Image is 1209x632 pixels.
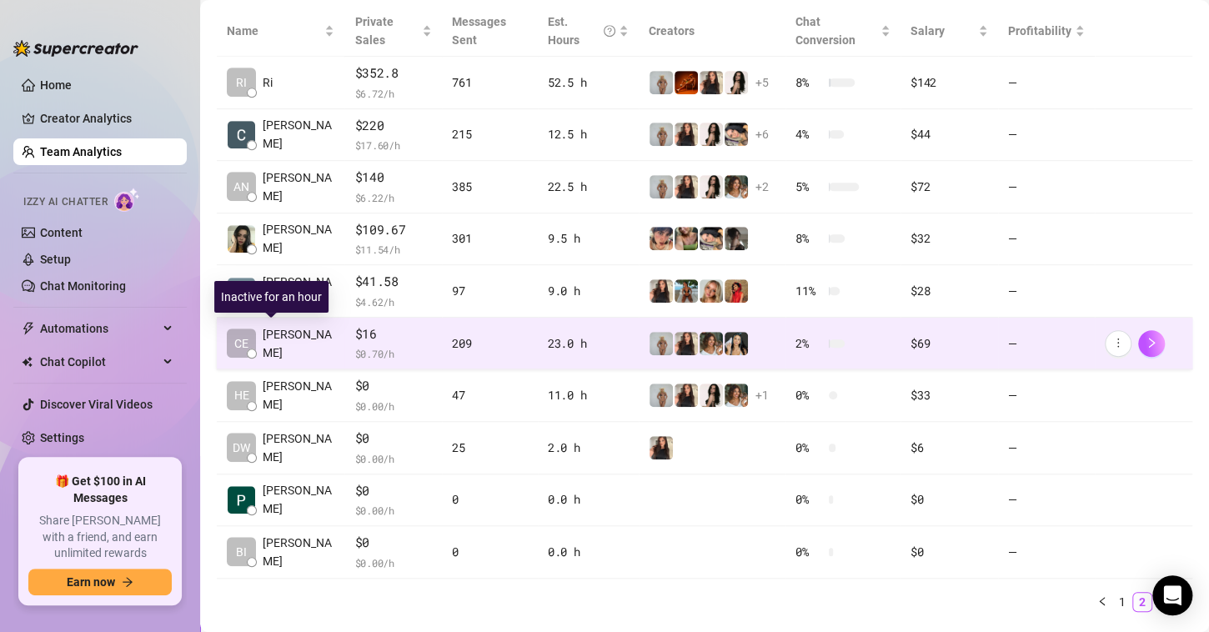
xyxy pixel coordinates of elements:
span: [PERSON_NAME] [263,429,334,466]
a: Setup [40,253,71,266]
div: $28 [911,282,988,300]
img: i_want_candy [725,384,748,407]
img: Cara [700,279,723,303]
img: logo-BBDzfeDw.svg [13,40,138,57]
div: 12.5 h [548,125,629,143]
span: 5 % [795,178,822,196]
div: 25 [452,439,528,457]
span: $ 0.00 /h [354,502,432,519]
span: $0 [354,533,432,553]
img: Barbi [650,123,673,146]
span: [PERSON_NAME] [263,325,334,362]
img: diandradelgado [650,279,673,303]
a: Home [40,78,72,92]
span: DW [233,439,250,457]
td: — [998,213,1095,266]
div: Inactive for an hour [214,281,329,313]
span: Share [PERSON_NAME] with a friend, and earn unlimited rewards [28,513,172,562]
li: Previous Page [1092,592,1112,612]
div: Open Intercom Messenger [1152,575,1192,615]
span: Izzy AI Chatter [23,194,108,210]
span: $41.58 [354,272,432,292]
td: — [998,318,1095,370]
a: Settings [40,431,84,444]
button: left [1092,592,1112,612]
span: $109.67 [354,220,432,240]
span: + 5 [755,73,769,92]
span: 8 % [795,73,822,92]
span: HE [234,386,249,404]
a: Content [40,226,83,239]
img: vipchocolate [675,71,698,94]
span: $140 [354,168,432,188]
span: + 2 [755,178,769,196]
span: AN [233,178,249,196]
span: thunderbolt [22,322,35,335]
div: $72 [911,178,988,196]
img: bellatendresse [725,279,748,303]
img: Libby [675,279,698,303]
img: dreamsofleana [675,227,698,250]
span: [PERSON_NAME] [263,377,334,414]
span: Salary [911,24,945,38]
div: $0 [911,543,988,561]
span: $0 [354,429,432,449]
div: $0 [911,490,988,509]
img: i_want_candy [700,332,723,355]
span: BI [236,543,247,561]
div: $33 [911,386,988,404]
div: 0 [452,490,528,509]
span: Ri [263,73,273,92]
img: diandradelgado [700,71,723,94]
div: 215 [452,125,528,143]
div: 52.5 h [548,73,629,92]
a: 1 [1113,593,1131,611]
span: 4 % [795,125,822,143]
span: 0 % [795,386,822,404]
img: badbree-shoe_lab [725,332,748,355]
a: Creator Analytics [40,105,173,132]
div: 9.5 h [548,229,629,248]
img: Harley [700,227,723,250]
img: AI Chatter [114,188,140,212]
span: + 6 [755,125,769,143]
th: Creators [639,6,785,57]
span: question-circle [604,13,615,49]
img: diandradelgado [675,384,698,407]
div: $69 [911,334,988,353]
span: $ 17.60 /h [354,137,432,153]
img: diandradelgado [675,175,698,198]
img: Carl Belotindos [228,121,255,148]
span: 2 % [795,334,822,353]
span: arrow-right [122,576,133,588]
span: 0 % [795,543,822,561]
span: right [1146,337,1157,349]
div: 11.0 h [548,386,629,404]
img: ChloeLove [700,384,723,407]
div: 2.0 h [548,439,629,457]
span: $16 [354,324,432,344]
span: Private Sales [354,15,393,47]
div: $6 [911,439,988,457]
div: 9.0 h [548,282,629,300]
span: $ 0.70 /h [354,345,432,362]
a: Team Analytics [40,145,122,158]
span: [PERSON_NAME] [263,168,334,205]
div: 47 [452,386,528,404]
span: Chat Conversion [795,15,855,47]
span: [PERSON_NAME] [263,116,334,153]
div: $142 [911,73,988,92]
img: Lorenzo [228,278,255,305]
img: diandradelgado [675,332,698,355]
div: 0.0 h [548,543,629,561]
span: + 1 [755,386,769,404]
span: 0 % [795,439,822,457]
span: 0 % [795,490,822,509]
div: 385 [452,178,528,196]
img: Paige [228,486,255,514]
span: 11 % [795,282,822,300]
td: — [998,526,1095,579]
td: — [998,369,1095,422]
div: 209 [452,334,528,353]
img: diandradelgado [650,436,673,459]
